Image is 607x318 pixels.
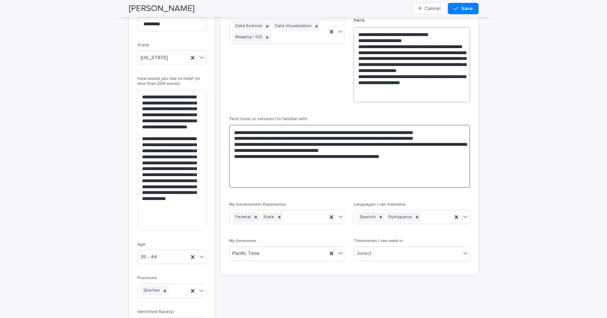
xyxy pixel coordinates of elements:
div: Portuguese [386,212,413,222]
span: Age [137,242,146,247]
span: Timezones I can work in [354,239,403,243]
div: Data Visualization [273,21,313,31]
span: State [137,43,149,47]
span: Tech tools or services I'm familiar with [229,117,307,121]
div: Mapping / GIS [233,32,263,42]
span: Languages I can translate [354,202,406,207]
button: Cancel [413,3,447,14]
span: [US_STATE] [141,54,168,62]
div: Spanish [358,212,377,222]
span: Save [461,6,473,11]
h2: [PERSON_NAME] [129,4,194,14]
span: How would you like to help? (In less than 200 words) [137,77,200,86]
button: Save [448,3,478,14]
div: Select... [357,250,375,257]
span: Identified Race(s) [137,310,174,314]
div: State [261,212,275,222]
span: Cancel [424,6,440,11]
div: She/her [141,286,161,296]
span: My timezone [229,239,256,243]
span: My Government Experience [229,202,286,207]
div: Federal [233,212,252,222]
span: Pronouns [137,276,157,280]
div: Data Science [233,21,263,31]
span: Pacific Time [232,250,259,257]
span: 35 - 44 [141,253,157,261]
